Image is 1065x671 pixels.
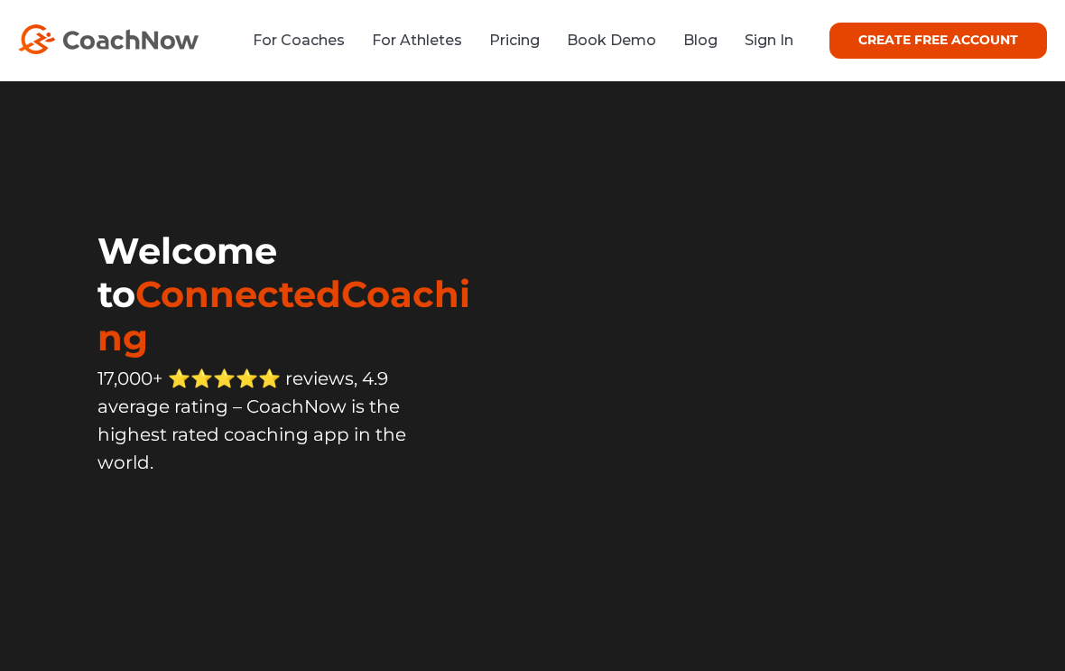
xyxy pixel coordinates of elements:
[745,32,793,49] a: Sign In
[97,516,462,570] iframe: Embedded CTA
[489,32,540,49] a: Pricing
[683,32,718,49] a: Blog
[18,24,199,54] img: CoachNow Logo
[253,32,345,49] a: For Coaches
[97,229,493,359] h1: Welcome to
[97,368,406,473] span: 17,000+ ⭐️⭐️⭐️⭐️⭐️ reviews, 4.9 average rating – CoachNow is the highest rated coaching app in th...
[372,32,462,49] a: For Athletes
[829,23,1047,59] a: CREATE FREE ACCOUNT
[97,272,470,359] span: ConnectedCoaching
[567,32,656,49] a: Book Demo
